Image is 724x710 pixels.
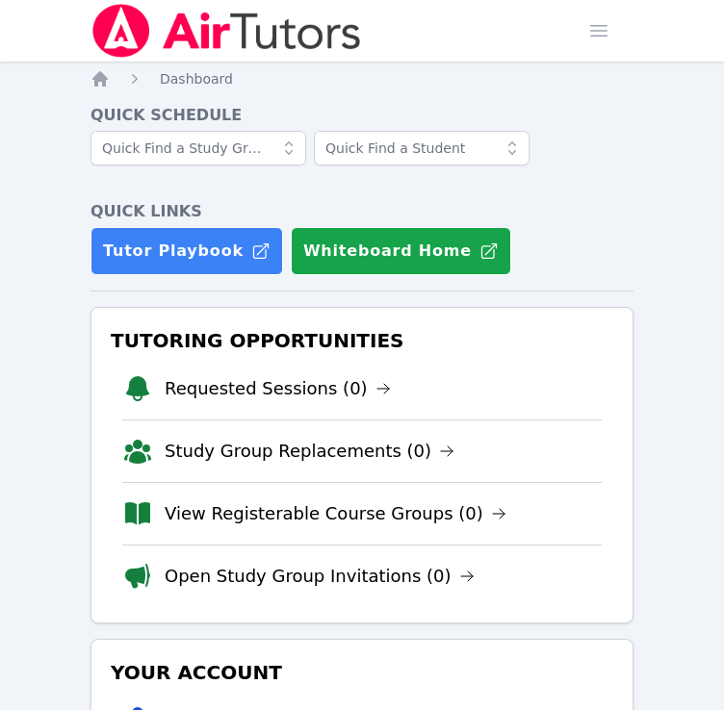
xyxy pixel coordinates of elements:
[107,323,617,358] h3: Tutoring Opportunities
[90,104,633,127] h4: Quick Schedule
[291,227,511,275] button: Whiteboard Home
[90,227,283,275] a: Tutor Playbook
[90,200,633,223] h4: Quick Links
[90,69,633,89] nav: Breadcrumb
[90,131,306,165] input: Quick Find a Study Group
[160,69,233,89] a: Dashboard
[160,71,233,87] span: Dashboard
[165,563,475,590] a: Open Study Group Invitations (0)
[165,438,454,465] a: Study Group Replacements (0)
[314,131,530,165] input: Quick Find a Student
[90,4,363,58] img: Air Tutors
[107,655,617,690] h3: Your Account
[165,375,391,402] a: Requested Sessions (0)
[165,500,506,527] a: View Registerable Course Groups (0)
